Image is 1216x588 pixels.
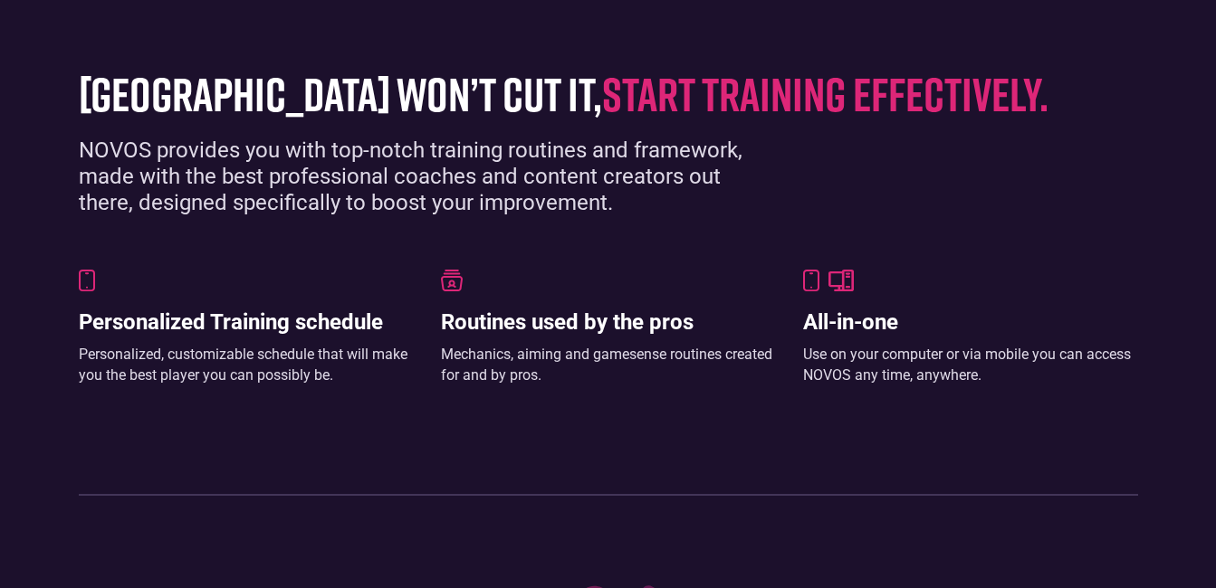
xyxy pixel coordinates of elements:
[79,309,414,336] h3: Personalized Training schedule
[803,345,1138,385] div: Use on your computer or via mobile you can access NOVOS any time, anywhere.
[441,345,776,385] div: Mechanics, aiming and gamesense routines created for and by pros.
[803,309,1138,336] h3: All-in-one
[79,68,1111,119] h1: [GEOGRAPHIC_DATA] won’t cut it,
[79,345,414,385] div: Personalized, customizable schedule that will make you the best player you can possibly be.
[79,138,776,215] div: NOVOS provides you with top-notch training routines and framework, made with the best professiona...
[602,65,1048,121] span: start training effectively.
[441,309,776,336] h3: Routines used by the pros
